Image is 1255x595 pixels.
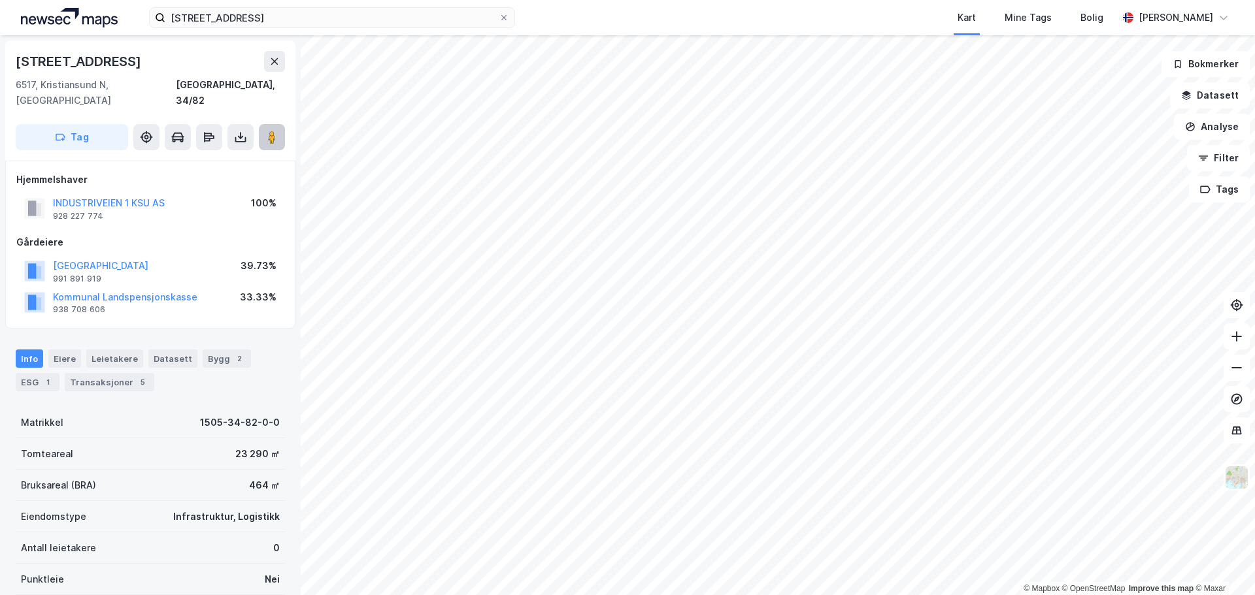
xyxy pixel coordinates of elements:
[173,509,280,524] div: Infrastruktur, Logistikk
[1187,145,1250,171] button: Filter
[48,349,81,368] div: Eiere
[203,349,251,368] div: Bygg
[1162,51,1250,77] button: Bokmerker
[235,446,280,462] div: 23 290 ㎡
[21,415,63,430] div: Matrikkel
[1005,10,1052,25] div: Mine Tags
[273,540,280,556] div: 0
[1190,532,1255,595] div: Kontrollprogram for chat
[21,446,73,462] div: Tomteareal
[200,415,280,430] div: 1505-34-82-0-0
[165,8,499,27] input: Søk på adresse, matrikkel, gårdeiere, leietakere eller personer
[21,571,64,587] div: Punktleie
[240,289,276,305] div: 33.33%
[16,349,43,368] div: Info
[41,376,54,389] div: 1
[53,274,101,284] div: 991 891 919
[65,373,154,391] div: Transaksjoner
[1062,584,1126,593] a: OpenStreetMap
[1024,584,1060,593] a: Mapbox
[1189,176,1250,202] button: Tags
[16,373,59,391] div: ESG
[1224,465,1249,490] img: Z
[16,51,144,72] div: [STREET_ADDRESS]
[86,349,143,368] div: Leietakere
[21,477,96,493] div: Bruksareal (BRA)
[249,477,280,493] div: 464 ㎡
[148,349,197,368] div: Datasett
[16,77,176,108] div: 6517, Kristiansund N, [GEOGRAPHIC_DATA]
[1129,584,1194,593] a: Improve this map
[16,172,284,187] div: Hjemmelshaver
[241,258,276,274] div: 39.73%
[53,304,105,315] div: 938 708 606
[16,234,284,250] div: Gårdeiere
[1170,82,1250,108] button: Datasett
[1080,10,1103,25] div: Bolig
[21,8,118,27] img: logo.a4113a55bc3d86da70a041830d287a7e.svg
[53,211,103,221] div: 928 227 774
[265,571,280,587] div: Nei
[958,10,976,25] div: Kart
[176,77,285,108] div: [GEOGRAPHIC_DATA], 34/82
[21,540,96,556] div: Antall leietakere
[1190,532,1255,595] iframe: Chat Widget
[1174,114,1250,140] button: Analyse
[1139,10,1213,25] div: [PERSON_NAME]
[251,195,276,211] div: 100%
[233,352,246,365] div: 2
[136,376,149,389] div: 5
[21,509,86,524] div: Eiendomstype
[16,124,128,150] button: Tag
